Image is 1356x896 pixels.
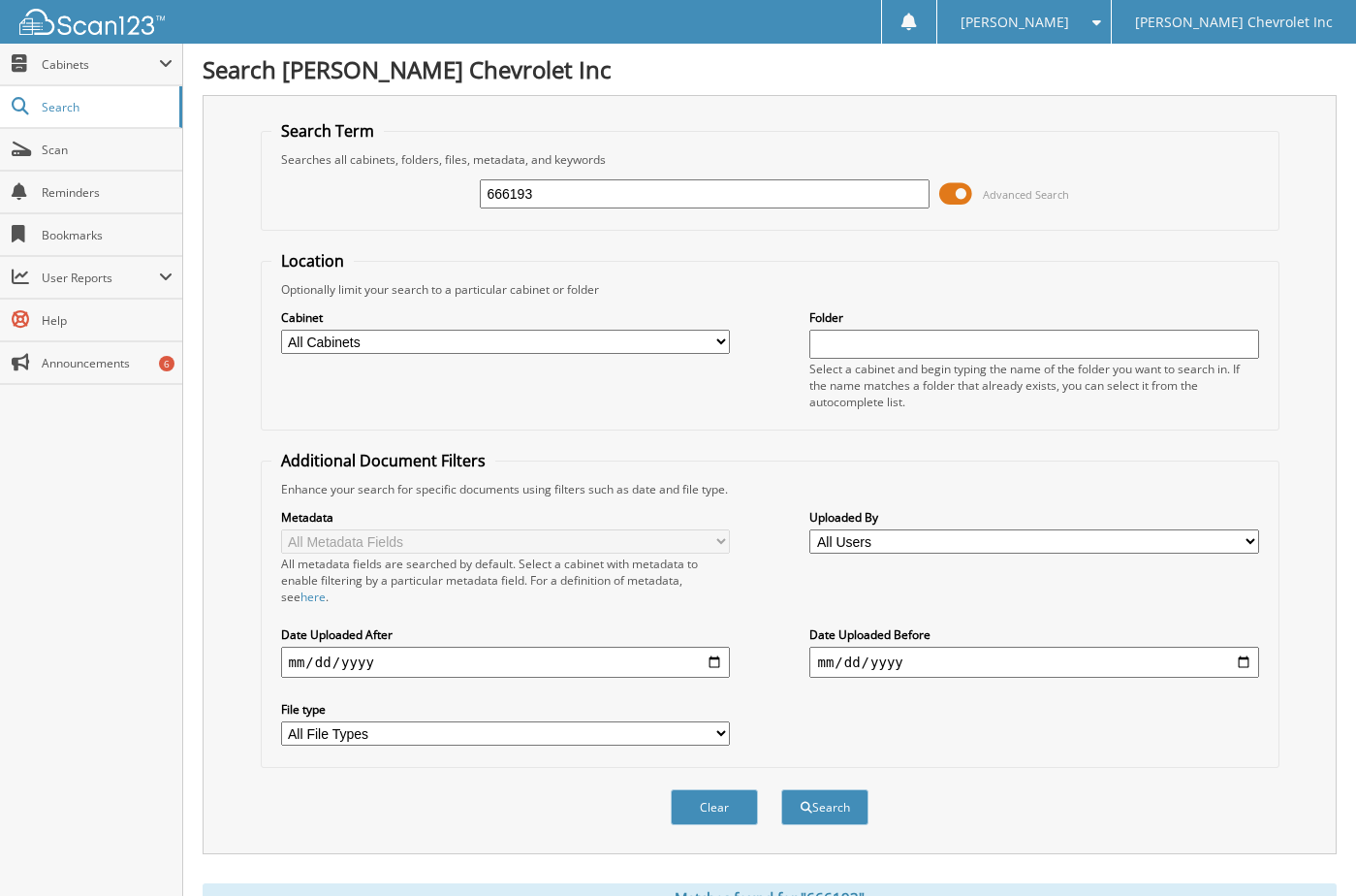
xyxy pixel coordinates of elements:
[281,556,730,605] div: All metadata fields are searched by default. Select a cabinet with metadata to enable filtering b...
[809,361,1258,410] div: Select a cabinet and begin typing the name of the folder you want to search in. If the name match...
[42,142,173,158] span: Scan
[159,356,174,371] div: 6
[809,626,1258,643] label: Date Uploaded Before
[281,701,730,718] label: File type
[42,99,170,115] span: Search
[19,9,165,35] img: scan123-logo-white.svg
[42,227,173,243] span: Bookmarks
[271,151,1269,168] div: Searches all cabinets, folders, files, metadata, and keywords
[961,16,1069,28] span: [PERSON_NAME]
[809,509,1258,526] label: Uploaded By
[271,120,384,142] legend: Search Term
[271,481,1269,497] div: Enhance your search for specific documents using filters such as date and file type.
[42,355,173,371] span: Announcements
[671,789,758,825] button: Clear
[300,589,326,605] a: here
[271,250,354,272] legend: Location
[281,626,730,643] label: Date Uploaded After
[281,309,730,326] label: Cabinet
[42,270,159,286] span: User Reports
[809,647,1258,678] input: end
[781,789,868,825] button: Search
[281,509,730,526] label: Metadata
[1135,16,1333,28] span: [PERSON_NAME] Chevrolet Inc
[42,56,159,73] span: Cabinets
[42,184,173,201] span: Reminders
[42,312,173,329] span: Help
[281,647,730,678] input: start
[809,309,1258,326] label: Folder
[1259,803,1356,896] iframe: Chat Widget
[203,53,1337,85] h1: Search [PERSON_NAME] Chevrolet Inc
[271,450,495,471] legend: Additional Document Filters
[983,187,1069,202] span: Advanced Search
[271,281,1269,298] div: Optionally limit your search to a particular cabinet or folder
